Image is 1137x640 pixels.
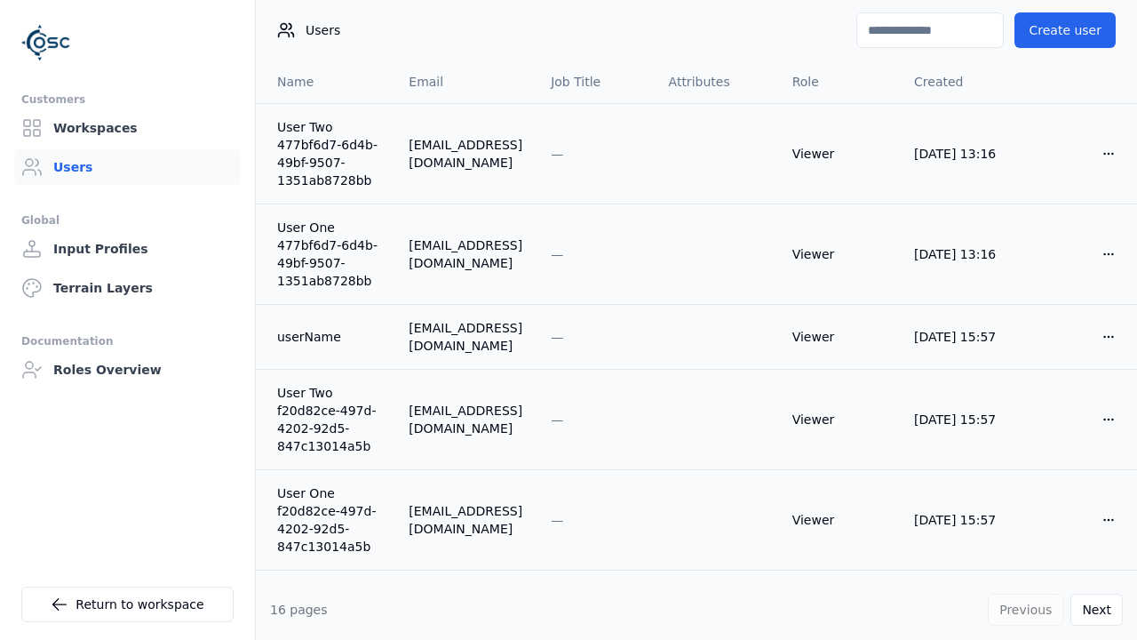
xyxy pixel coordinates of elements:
[14,110,241,146] a: Workspaces
[914,245,1006,263] div: [DATE] 13:16
[409,402,522,437] div: [EMAIL_ADDRESS][DOMAIN_NAME]
[21,89,234,110] div: Customers
[409,319,522,355] div: [EMAIL_ADDRESS][DOMAIN_NAME]
[277,219,380,290] a: User One 477bf6d7-6d4b-49bf-9507-1351ab8728bb
[14,231,241,267] a: Input Profiles
[792,411,886,428] div: Viewer
[270,603,328,617] span: 16 pages
[21,587,234,622] a: Return to workspace
[551,147,563,161] span: —
[14,149,241,185] a: Users
[14,270,241,306] a: Terrain Layers
[551,330,563,344] span: —
[914,328,1006,346] div: [DATE] 15:57
[551,513,563,527] span: —
[14,352,241,388] a: Roles Overview
[792,328,886,346] div: Viewer
[537,60,654,103] th: Job Title
[409,236,522,272] div: [EMAIL_ADDRESS][DOMAIN_NAME]
[914,145,1006,163] div: [DATE] 13:16
[792,245,886,263] div: Viewer
[778,60,900,103] th: Role
[21,18,71,68] img: Logo
[792,511,886,529] div: Viewer
[21,331,234,352] div: Documentation
[306,21,340,39] span: Users
[792,145,886,163] div: Viewer
[655,60,778,103] th: Attributes
[277,328,380,346] a: userName
[900,60,1021,103] th: Created
[914,411,1006,428] div: [DATE] 15:57
[551,247,563,261] span: —
[277,384,380,455] a: User Two f20d82ce-497d-4202-92d5-847c13014a5b
[551,412,563,427] span: —
[277,484,380,556] a: User One f20d82ce-497d-4202-92d5-847c13014a5b
[394,60,537,103] th: Email
[1070,594,1123,626] button: Next
[277,118,380,189] a: User Two 477bf6d7-6d4b-49bf-9507-1351ab8728bb
[1014,12,1116,48] button: Create user
[21,210,234,231] div: Global
[409,502,522,538] div: [EMAIL_ADDRESS][DOMAIN_NAME]
[409,136,522,172] div: [EMAIL_ADDRESS][DOMAIN_NAME]
[914,511,1006,529] div: [DATE] 15:57
[256,60,394,103] th: Name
